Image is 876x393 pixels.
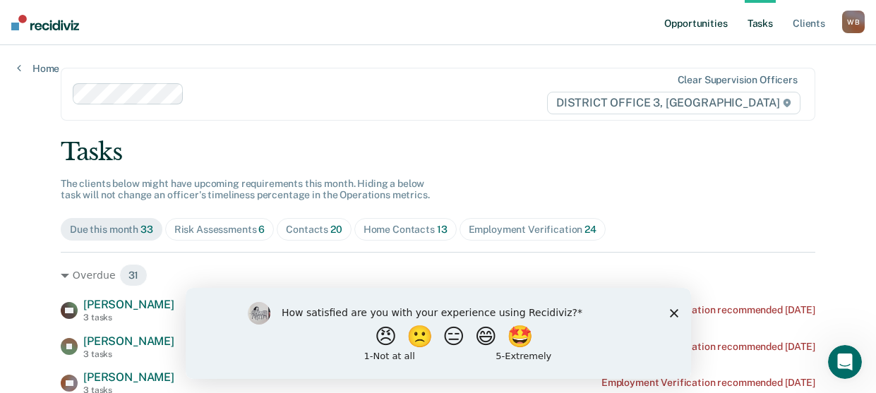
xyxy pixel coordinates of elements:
iframe: Survey by Kim from Recidiviz [186,288,691,379]
div: Due this month [70,224,153,236]
span: [PERSON_NAME] [83,334,174,348]
span: 31 [119,264,148,286]
div: Employment Verification recommended [DATE] [601,304,815,316]
img: Recidiviz [11,15,79,30]
div: Overdue 31 [61,264,815,286]
span: 6 [258,224,265,235]
div: Employment Verification recommended [DATE] [601,377,815,389]
button: WB [842,11,865,33]
iframe: Intercom live chat [828,345,862,379]
div: 3 tasks [83,313,174,322]
span: 33 [140,224,153,235]
span: [PERSON_NAME] [83,370,174,384]
div: 3 tasks [83,349,174,359]
span: DISTRICT OFFICE 3, [GEOGRAPHIC_DATA] [547,92,800,114]
div: Contacts [286,224,342,236]
div: Home Contacts [364,224,448,236]
div: Risk Assessments [174,224,265,236]
div: Tasks [61,138,815,167]
div: W B [842,11,865,33]
div: Employment Verification recommended [DATE] [601,341,815,353]
div: Clear supervision officers [678,74,798,86]
span: 13 [437,224,448,235]
a: Home [17,62,59,75]
span: The clients below might have upcoming requirements this month. Hiding a below task will not chang... [61,178,430,201]
span: 20 [330,224,342,235]
span: [PERSON_NAME] [83,298,174,311]
span: 24 [584,224,596,235]
div: Employment Verification [469,224,596,236]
